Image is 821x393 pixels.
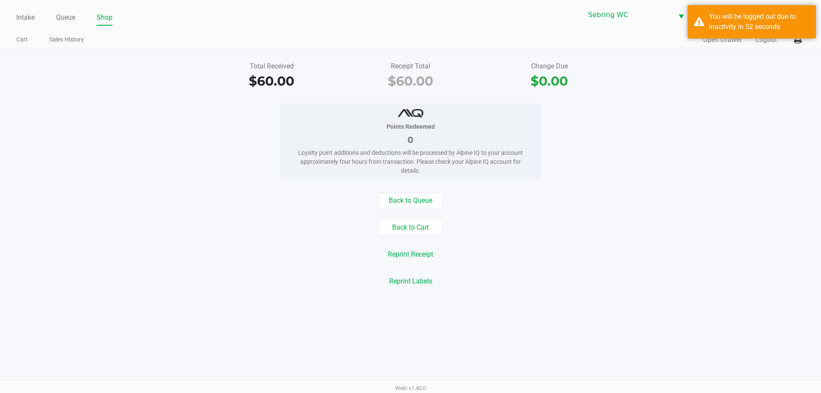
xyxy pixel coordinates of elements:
a: Queue [56,12,75,24]
button: Open Drawer [703,35,742,45]
div: You will be logged out due to inactivity in 52 seconds [709,12,809,32]
button: Back to Cart [378,219,443,236]
span: Sebring WC [588,10,668,20]
a: Sales History [49,34,84,45]
div: $0.00 [486,71,612,91]
button: Select [673,5,689,25]
button: Reprint Labels [384,273,438,290]
button: Back to Queue [378,192,443,209]
a: Cart [16,34,28,45]
div: $60.00 [348,71,474,91]
button: Logout [756,35,777,45]
button: Reprint Receipt [382,246,439,263]
div: $60.00 [209,71,335,91]
div: Change Due [486,61,612,71]
div: Receipt Total [348,61,474,71]
div: Loyalty point additions and deductions will be processed by Alpine IQ to your account approximate... [293,148,528,175]
a: Shop [97,12,112,24]
a: Intake [16,12,35,24]
div: Points Redeemed [293,122,528,131]
div: Total Received [209,61,335,71]
div: 0 [293,133,528,146]
span: Web: v1.40.0 [395,385,426,391]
